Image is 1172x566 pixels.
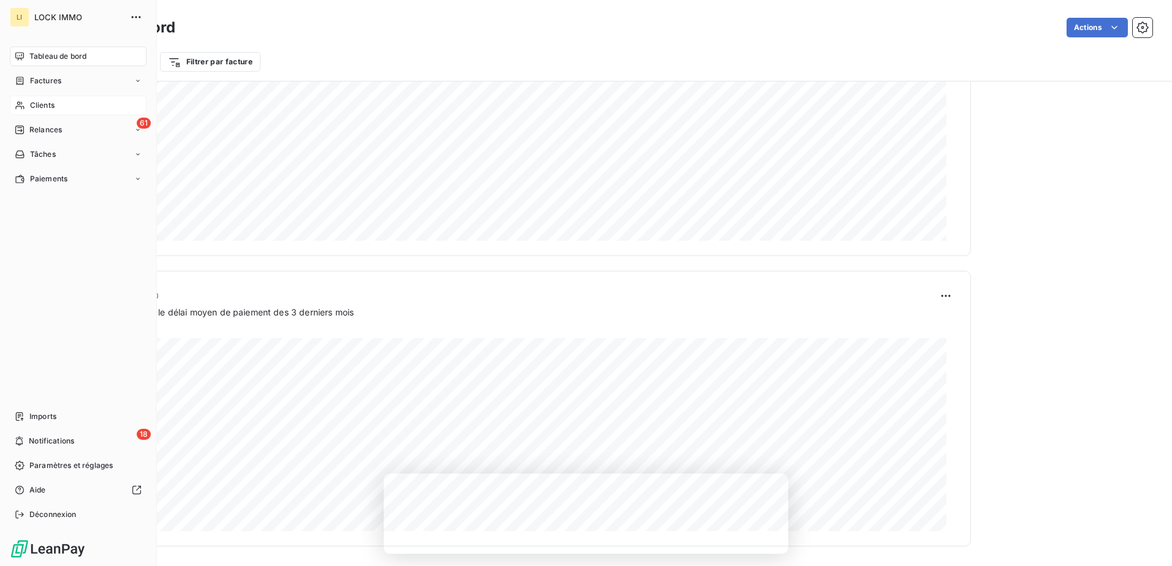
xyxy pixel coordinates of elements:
[10,7,29,27] div: LI
[29,51,86,62] span: Tableau de bord
[29,485,46,496] span: Aide
[34,12,123,22] span: LOCK IMMO
[29,411,56,422] span: Imports
[29,460,113,471] span: Paramètres et réglages
[69,306,354,319] span: Prévisionnel basé sur le délai moyen de paiement des 3 derniers mois
[137,118,151,129] span: 61
[160,52,261,72] button: Filtrer par facture
[10,480,146,500] a: Aide
[10,539,86,559] img: Logo LeanPay
[29,436,74,447] span: Notifications
[137,429,151,440] span: 18
[30,149,56,160] span: Tâches
[30,173,67,184] span: Paiements
[384,474,788,554] iframe: Enquête de LeanPay
[30,75,61,86] span: Factures
[30,100,55,111] span: Clients
[29,124,62,135] span: Relances
[1130,524,1160,554] iframe: Intercom live chat
[1067,18,1128,37] button: Actions
[29,509,77,520] span: Déconnexion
